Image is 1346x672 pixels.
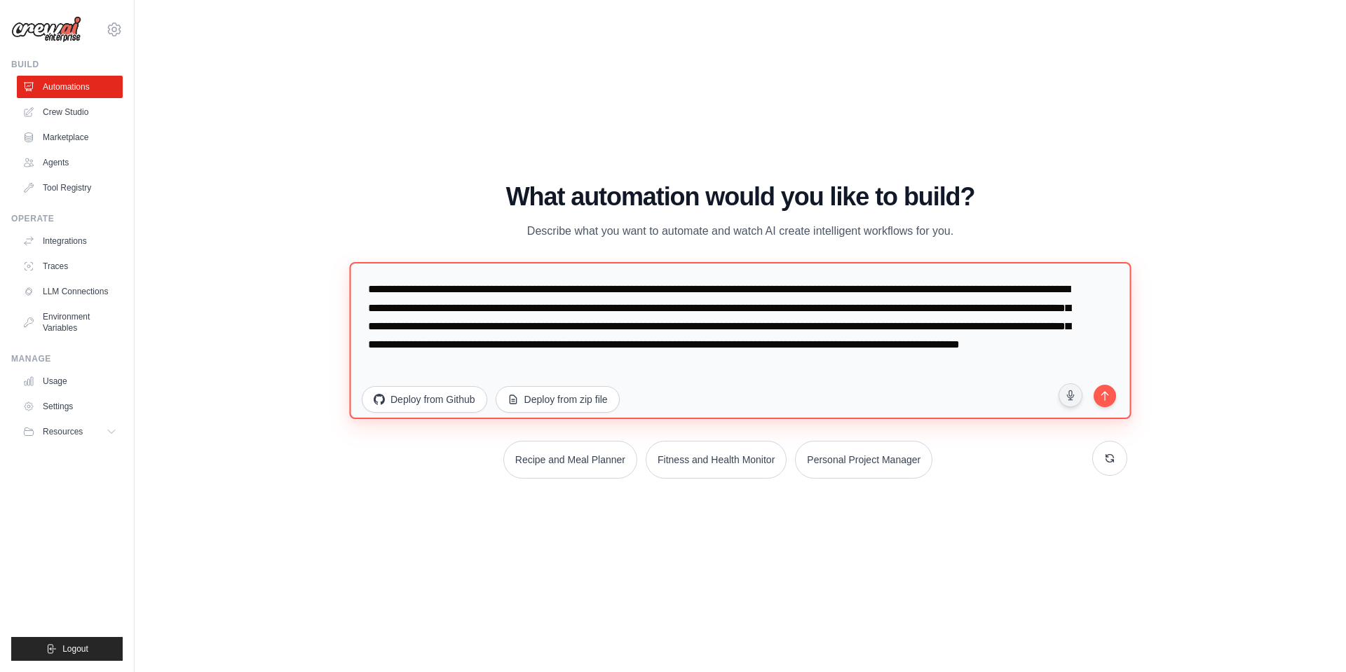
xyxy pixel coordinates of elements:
a: Integrations [17,230,123,252]
p: Describe what you want to automate and watch AI create intelligent workflows for you. [505,222,976,240]
span: Resources [43,426,83,437]
button: Personal Project Manager [795,441,932,479]
div: Build [11,59,123,70]
a: Agents [17,151,123,174]
h1: What automation would you like to build? [353,183,1127,211]
a: LLM Connections [17,280,123,303]
a: Traces [17,255,123,277]
img: Logo [11,16,81,43]
div: Manage [11,353,123,364]
div: Operate [11,213,123,224]
a: Automations [17,76,123,98]
button: Deploy from zip file [496,386,620,413]
button: Resources [17,420,123,443]
button: Fitness and Health Monitor [646,441,787,479]
span: Logout [62,643,88,654]
a: Marketplace [17,126,123,149]
a: Settings [17,395,123,418]
iframe: Chat Widget [1276,605,1346,672]
button: Logout [11,637,123,661]
button: Recipe and Meal Planner [503,441,637,479]
a: Usage [17,370,123,392]
a: Tool Registry [17,177,123,199]
a: Crew Studio [17,101,123,123]
a: Environment Variables [17,306,123,339]
button: Deploy from Github [362,386,487,413]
